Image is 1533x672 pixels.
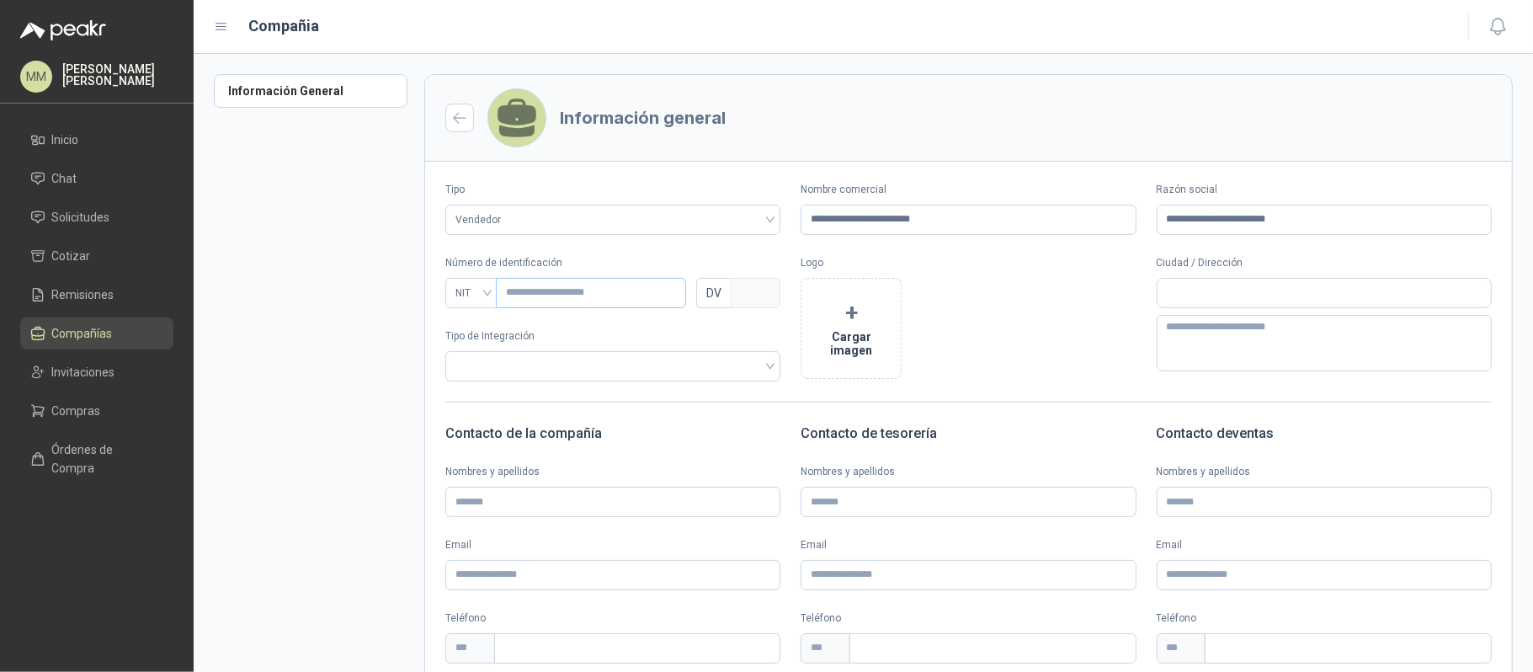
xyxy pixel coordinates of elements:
[445,537,780,553] label: Email
[20,279,173,311] a: Remisiones
[445,182,780,198] label: Tipo
[696,278,731,308] span: DV
[20,240,173,272] a: Cotizar
[801,255,1136,271] p: Logo
[801,182,1136,198] label: Nombre comercial
[560,109,726,126] h3: Información general
[20,434,173,484] a: Órdenes de Compra
[801,464,1136,480] label: Nombres y apellidos
[20,163,173,195] a: Chat
[455,280,487,306] span: NIT
[801,611,1136,627] p: Teléfono
[20,61,52,93] div: MM
[445,611,780,627] p: Teléfono
[801,278,902,379] button: +Cargar imagen
[52,324,113,343] span: Compañías
[52,440,157,477] span: Órdenes de Compra
[62,63,173,87] p: [PERSON_NAME] [PERSON_NAME]
[52,363,115,381] span: Invitaciones
[1157,423,1492,445] h3: Contacto de ventas
[52,285,114,304] span: Remisiones
[20,395,173,427] a: Compras
[52,169,77,188] span: Chat
[801,423,1136,445] h3: Contacto de tesorería
[20,317,173,349] a: Compañías
[445,423,780,445] h3: Contacto de la compañía
[214,74,407,108] a: Información General
[1157,611,1492,627] p: Teléfono
[20,20,106,40] img: Logo peakr
[52,208,110,227] span: Solicitudes
[52,247,91,265] span: Cotizar
[801,537,1136,553] label: Email
[20,356,173,388] a: Invitaciones
[249,14,320,38] h1: Compañia
[1157,255,1492,271] p: Ciudad / Dirección
[445,255,780,271] p: Número de identificación
[1157,464,1492,480] label: Nombres y apellidos
[445,328,780,344] p: Tipo de Integración
[1157,537,1492,553] label: Email
[20,124,173,156] a: Inicio
[445,464,780,480] label: Nombres y apellidos
[20,201,173,233] a: Solicitudes
[52,402,101,420] span: Compras
[455,207,770,232] span: Vendedor
[52,131,79,149] span: Inicio
[1157,182,1492,198] label: Razón social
